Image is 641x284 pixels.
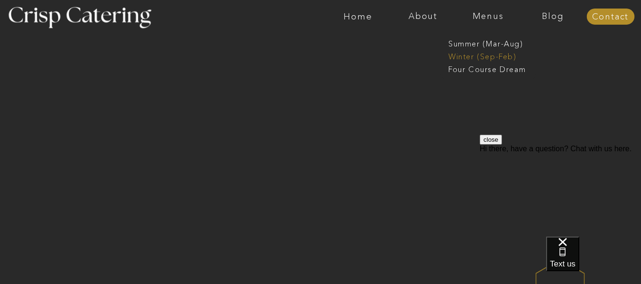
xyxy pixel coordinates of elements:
a: About [390,12,455,21]
a: Menus [455,12,520,21]
a: Blog [520,12,585,21]
a: Contact [586,12,634,22]
a: Summer (Mar-Aug) [448,38,533,47]
a: Home [325,12,390,21]
iframe: podium webchat widget prompt [480,135,641,248]
a: Four Course Dream [448,64,533,73]
iframe: podium webchat widget bubble [546,237,641,284]
a: Winter (Sep-Feb) [448,51,526,60]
